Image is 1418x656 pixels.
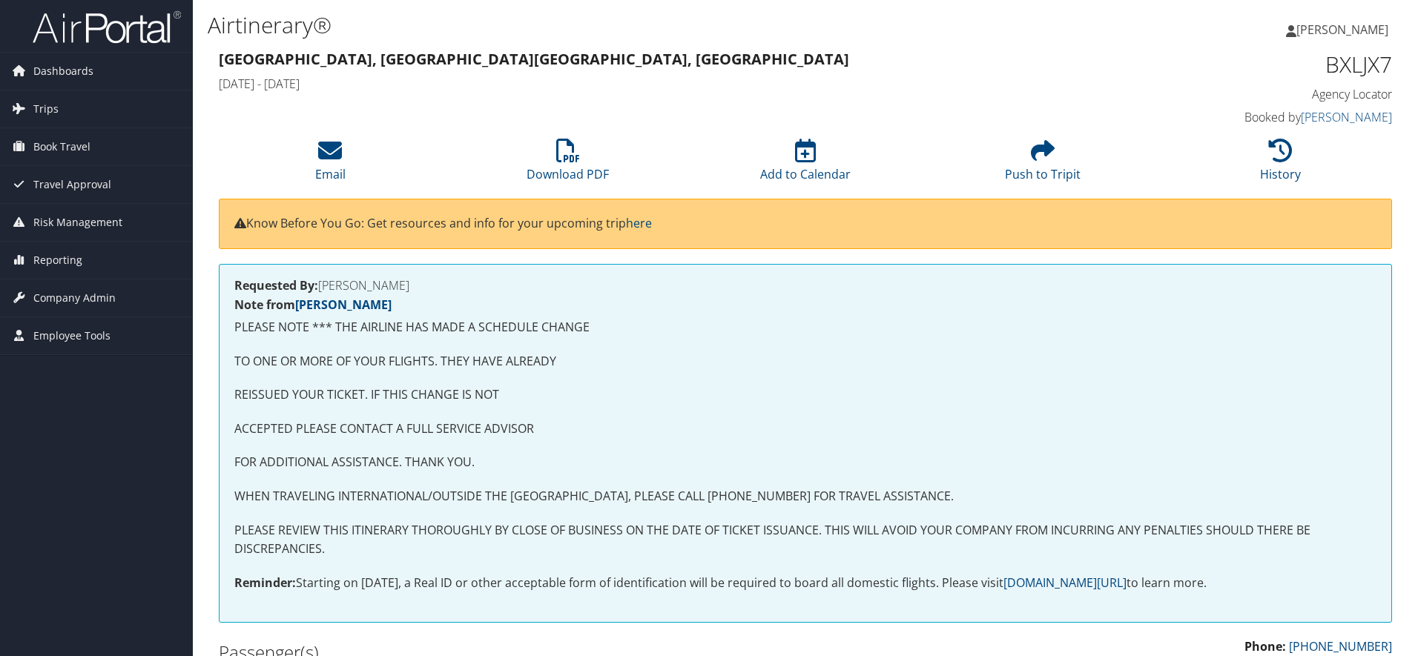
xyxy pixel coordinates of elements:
a: Download PDF [527,147,609,182]
a: Add to Calendar [760,147,851,182]
p: FOR ADDITIONAL ASSISTANCE. THANK YOU. [234,453,1376,472]
span: Trips [33,90,59,127]
strong: Phone: [1244,638,1286,655]
h1: BXLJX7 [1115,49,1392,80]
a: [PERSON_NAME] [295,296,392,313]
p: WHEN TRAVELING INTERNATIONAL/OUTSIDE THE [GEOGRAPHIC_DATA], PLEASE CALL [PHONE_NUMBER] FOR TRAVEL... [234,487,1376,506]
a: [PERSON_NAME] [1301,109,1392,125]
span: Risk Management [33,204,122,241]
h4: [DATE] - [DATE] [219,76,1093,92]
a: [DOMAIN_NAME][URL] [1003,574,1127,591]
span: Employee Tools [33,317,111,354]
span: Travel Approval [33,166,111,203]
img: airportal-logo.png [33,10,181,44]
p: Starting on [DATE], a Real ID or other acceptable form of identification will be required to boar... [234,574,1376,593]
strong: Requested By: [234,277,318,294]
p: PLEASE REVIEW THIS ITINERARY THOROUGHLY BY CLOSE OF BUSINESS ON THE DATE OF TICKET ISSUANCE. THIS... [234,521,1376,559]
p: REISSUED YOUR TICKET. IF THIS CHANGE IS NOT [234,385,1376,405]
h4: Agency Locator [1115,86,1392,102]
a: Push to Tripit [1005,147,1081,182]
span: [PERSON_NAME] [1296,21,1388,38]
span: Dashboards [33,53,93,90]
h4: Booked by [1115,109,1392,125]
p: PLEASE NOTE *** THE AIRLINE HAS MADE A SCHEDULE CHANGE [234,318,1376,337]
span: Book Travel [33,128,90,165]
a: [PHONE_NUMBER] [1289,638,1392,655]
span: Company Admin [33,279,116,317]
p: TO ONE OR MORE OF YOUR FLIGHTS. THEY HAVE ALREADY [234,352,1376,371]
strong: [GEOGRAPHIC_DATA], [GEOGRAPHIC_DATA] [GEOGRAPHIC_DATA], [GEOGRAPHIC_DATA] [219,49,849,69]
a: here [626,215,652,231]
h1: Airtinerary® [208,10,1005,41]
span: Reporting [33,242,82,279]
strong: Reminder: [234,574,296,591]
p: ACCEPTED PLEASE CONTACT A FULL SERVICE ADVISOR [234,420,1376,439]
strong: Note from [234,296,392,313]
a: [PERSON_NAME] [1286,7,1403,52]
a: History [1260,147,1301,182]
h4: [PERSON_NAME] [234,279,1376,291]
a: Email [315,147,346,182]
p: Know Before You Go: Get resources and info for your upcoming trip [234,214,1376,233]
